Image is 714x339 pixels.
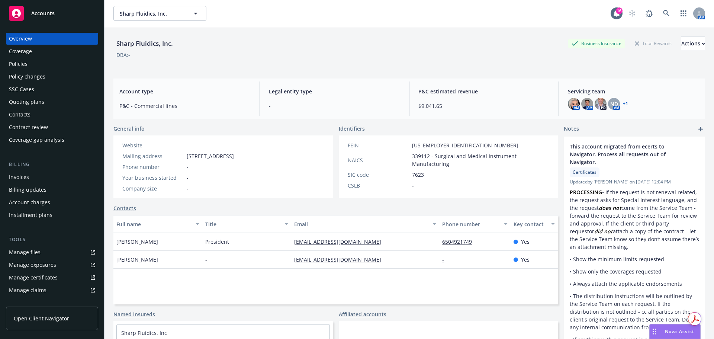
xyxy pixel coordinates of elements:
[573,169,596,176] span: Certificates
[581,98,593,110] img: photo
[14,314,69,322] span: Open Client Navigator
[202,215,291,233] button: Title
[6,121,98,133] a: Contract review
[6,259,98,271] span: Manage exposures
[6,297,98,309] a: Manage BORs
[6,58,98,70] a: Policies
[348,156,409,164] div: NAICS
[6,236,98,243] div: Tools
[116,238,158,246] span: [PERSON_NAME]
[120,10,184,17] span: Sharp Fluidics, Inc.
[649,324,701,339] button: Nova Assist
[339,125,365,132] span: Identifiers
[570,280,699,288] p: • Always attach the applicable endorsements
[521,238,530,246] span: Yes
[439,215,510,233] button: Phone number
[9,171,29,183] div: Invoices
[9,109,30,121] div: Contacts
[6,96,98,108] a: Quoting plans
[625,6,640,21] a: Start snowing
[294,256,387,263] a: [EMAIL_ADDRESS][DOMAIN_NAME]
[9,121,48,133] div: Contract review
[6,246,98,258] a: Manage files
[418,87,550,95] span: P&C estimated revenue
[348,171,409,179] div: SIC code
[570,292,699,331] p: • The distribution instructions will be outlined by the Service Team on each request. If the dist...
[294,220,428,228] div: Email
[570,268,699,275] p: • Show only the coverages requested
[6,161,98,168] div: Billing
[9,284,46,296] div: Manage claims
[294,238,387,245] a: [EMAIL_ADDRESS][DOMAIN_NAME]
[564,125,579,134] span: Notes
[623,102,628,106] a: +1
[6,134,98,146] a: Coverage gap analysis
[205,238,229,246] span: President
[412,152,549,168] span: 339112 - Surgical and Medical Instrument Manufacturing
[6,196,98,208] a: Account charges
[205,220,280,228] div: Title
[9,83,34,95] div: SSC Cases
[122,174,184,182] div: Year business started
[642,6,657,21] a: Report a Bug
[570,179,699,185] span: Updated by [PERSON_NAME] on [DATE] 12:04 PM
[418,102,550,110] span: $9,041.65
[6,83,98,95] a: SSC Cases
[339,310,386,318] a: Affiliated accounts
[9,58,28,70] div: Policies
[570,143,680,166] span: This account migrated from ecerts to Navigator. Process all requests out of Navigator.
[570,189,602,196] strong: PROCESSING
[6,209,98,221] a: Installment plans
[116,51,130,59] div: DBA: -
[676,6,691,21] a: Switch app
[113,204,136,212] a: Contacts
[6,184,98,196] a: Billing updates
[187,152,234,160] span: [STREET_ADDRESS]
[9,196,50,208] div: Account charges
[9,134,64,146] div: Coverage gap analysis
[121,329,167,336] a: Sharp Fluidics, Inc
[665,328,694,335] span: Nova Assist
[187,174,189,182] span: -
[412,141,518,149] span: [US_EMPLOYER_IDENTIFICATION_NUMBER]
[9,71,45,83] div: Policy changes
[187,142,189,149] a: -
[650,324,659,339] div: Drag to move
[113,215,202,233] button: Full name
[113,310,155,318] a: Named insureds
[116,220,191,228] div: Full name
[9,184,46,196] div: Billing updates
[348,141,409,149] div: FEIN
[9,246,41,258] div: Manage files
[122,185,184,192] div: Company size
[681,36,705,51] button: Actions
[31,10,55,16] span: Accounts
[119,87,251,95] span: Account type
[9,45,32,57] div: Coverage
[348,182,409,189] div: CSLB
[122,141,184,149] div: Website
[595,98,607,110] img: photo
[442,256,450,263] a: -
[205,256,207,263] span: -
[9,209,52,221] div: Installment plans
[9,33,32,45] div: Overview
[521,256,530,263] span: Yes
[9,272,58,284] div: Manage certificates
[568,87,699,95] span: Servicing team
[570,188,699,251] p: • If the request is not renewal related, the request asks for Special Interest language, and the ...
[113,6,206,21] button: Sharp Fluidics, Inc.
[412,171,424,179] span: 7623
[269,102,400,110] span: -
[9,297,44,309] div: Manage BORs
[616,7,623,14] div: 16
[610,100,618,108] span: ND
[568,98,580,110] img: photo
[119,102,251,110] span: P&C - Commercial lines
[116,256,158,263] span: [PERSON_NAME]
[412,182,414,189] span: -
[514,220,547,228] div: Key contact
[9,96,44,108] div: Quoting plans
[113,39,176,48] div: Sharp Fluidics, Inc.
